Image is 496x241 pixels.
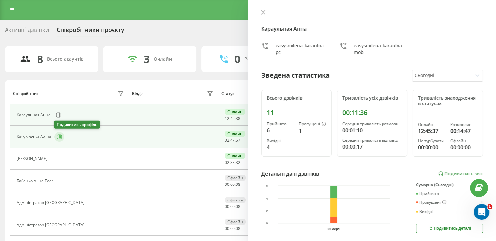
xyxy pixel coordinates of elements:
div: : : [225,138,240,143]
div: 0 [234,53,240,65]
span: 00 [230,204,235,209]
text: 6 [266,184,268,188]
div: Онлайн [225,131,245,137]
div: Пропущені [299,122,326,127]
div: 8 [37,53,43,65]
div: Качурівська Аліна [17,135,53,139]
div: Адміністратор [GEOGRAPHIC_DATA] [17,201,86,205]
iframe: Intercom live chat [474,204,489,220]
div: 3 [144,53,150,65]
div: Онлайн [154,56,172,62]
div: Середня тривалість розмови [342,122,402,126]
span: 00 [230,182,235,187]
div: Сумарно (Сьогодні) [416,183,483,187]
span: 57 [236,137,240,143]
div: Вихідні [267,139,293,143]
span: 45 [230,116,235,121]
h4: Караульная Анна [261,25,483,33]
div: Співробітник [13,91,39,96]
span: 1 [487,204,492,209]
div: Відділ [132,91,143,96]
div: Пропущені [416,200,446,205]
div: Бабенко Анна Tech [17,179,55,183]
span: 08 [236,182,240,187]
div: Адміністратор [GEOGRAPHIC_DATA] [17,223,86,227]
a: Подивитись звіт [438,171,483,177]
div: 1 [299,127,326,135]
div: 1 [481,200,483,205]
div: 00:14:47 [450,127,477,135]
div: Всього дзвінків [267,95,326,101]
div: Офлайн [225,219,246,225]
span: 00 [225,182,229,187]
div: 00:00:17 [342,143,402,151]
div: 00:00:00 [418,143,445,151]
div: : : [225,116,240,121]
div: easysmileua_karaulna_mob [354,42,405,56]
span: 32 [236,160,240,165]
span: 08 [236,226,240,231]
text: 4 [266,197,268,200]
div: Онлайн [418,122,445,127]
span: 33 [230,160,235,165]
div: 4 [267,143,293,151]
div: 00:11:36 [342,109,402,117]
div: Зведена статистика [261,71,330,80]
div: [PERSON_NAME] [17,156,49,161]
span: 47 [230,137,235,143]
span: 02 [225,137,229,143]
span: 00 [225,204,229,209]
div: 00:01:10 [342,126,402,134]
div: Тривалість знаходження в статусах [418,95,477,106]
div: Статус [221,91,234,96]
text: 2 [266,209,268,213]
div: Середня тривалість відповіді [342,138,402,143]
div: Не турбувати [418,139,445,143]
div: Онлайн [225,109,245,115]
div: Тривалість усіх дзвінків [342,95,402,101]
div: Подивитись профіль [54,120,100,129]
span: 12 [225,116,229,121]
div: easysmileua_karaulna_pc [276,42,326,56]
text: 20 серп [328,227,340,231]
div: Детальні дані дзвінків [261,170,319,178]
div: : : [225,204,240,209]
div: Вихідні [416,209,433,214]
div: Подивитись деталі [428,226,471,231]
div: Офлайн [225,197,246,203]
div: Співробітники проєкту [57,26,124,37]
div: Караульная Анна [17,113,52,117]
div: Офлайн [450,139,477,143]
div: : : [225,160,240,165]
div: Онлайн [225,153,245,159]
span: 02 [225,160,229,165]
div: 12:45:37 [418,127,445,135]
div: Всього акаунтів [47,56,83,62]
div: Прийнято [416,191,439,196]
div: Розмовляє [450,122,477,127]
div: : : [225,182,240,187]
div: Офлайн [225,175,246,181]
button: Подивитись деталі [416,224,483,233]
span: 00 [230,226,235,231]
span: 38 [236,116,240,121]
div: Розмовляють [244,56,276,62]
span: 08 [236,204,240,209]
div: Прийнято [267,122,293,126]
div: Активні дзвінки [5,26,49,37]
div: 00:00:00 [450,143,477,151]
span: 00 [225,226,229,231]
text: 0 [266,222,268,225]
div: 11 [267,109,326,117]
div: : : [225,226,240,231]
div: 6 [267,126,293,134]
